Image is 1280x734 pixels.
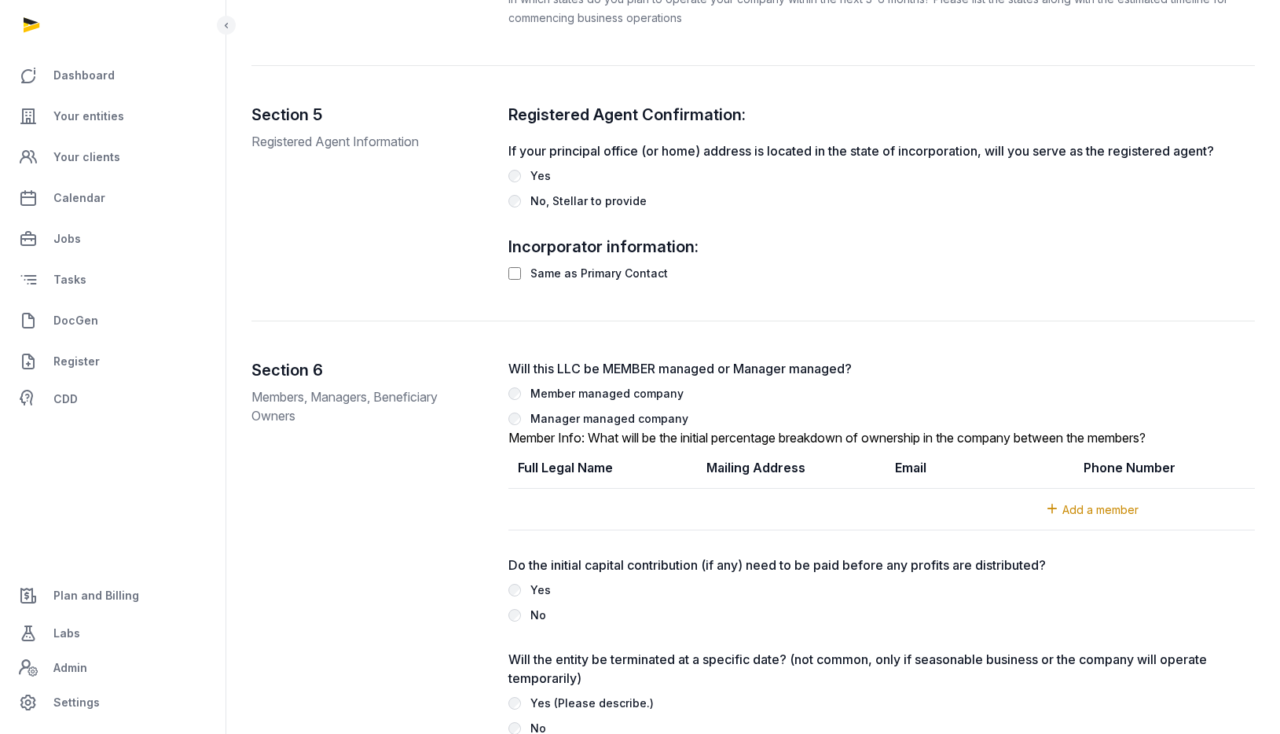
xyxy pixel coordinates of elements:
[508,430,1146,446] label: Member Info: What will be the initial percentage breakdown of ownership in the company between th...
[508,697,521,710] input: Yes (Please describe.)
[508,609,521,622] input: No
[53,189,105,207] span: Calendar
[13,343,213,380] a: Register
[13,138,213,176] a: Your clients
[53,390,78,409] span: CDD
[508,170,521,182] input: Yes
[13,57,213,94] a: Dashboard
[13,615,213,652] a: Labs
[530,264,668,283] div: Same as Primary Contact
[53,107,124,126] span: Your entities
[697,447,886,489] th: Mailing Address
[508,556,1255,574] label: Do the initial capital contribution (if any) need to be paid before any profits are distributed?
[508,584,521,596] input: Yes
[251,359,483,381] h2: Section 6
[530,192,647,211] div: No, Stellar to provide
[53,66,115,85] span: Dashboard
[53,229,81,248] span: Jobs
[530,581,551,600] div: Yes
[508,236,1255,258] h2: Incorporator information:
[13,302,213,339] a: DocGen
[53,586,139,605] span: Plan and Billing
[508,141,1255,160] label: If your principal office (or home) address is located in the state of incorporation, will you ser...
[13,684,213,721] a: Settings
[13,220,213,258] a: Jobs
[1074,447,1263,489] th: Phone Number
[508,195,521,207] input: No, Stellar to provide
[53,693,100,712] span: Settings
[53,624,80,643] span: Labs
[13,577,213,615] a: Plan and Billing
[251,132,483,151] p: Registered Agent Information
[53,270,86,289] span: Tasks
[508,387,521,400] input: Member managed company
[530,694,654,713] div: Yes (Please describe.)
[508,359,1255,378] label: Will this LLC be MEMBER managed or Manager managed?
[530,167,551,185] div: Yes
[13,179,213,217] a: Calendar
[53,148,120,167] span: Your clients
[13,652,213,684] a: Admin
[53,659,87,677] span: Admin
[530,606,546,625] div: No
[508,413,521,425] input: Manager managed company
[251,387,483,425] p: Members, Managers, Beneficiary Owners
[508,267,521,280] input: Same as Primary Contact
[53,311,98,330] span: DocGen
[508,447,697,489] th: Full Legal Name
[530,384,684,403] div: Member managed company
[530,409,688,428] div: Manager managed company
[13,384,213,415] a: CDD
[1062,503,1139,516] span: Add a member
[13,97,213,135] a: Your entities
[53,352,100,371] span: Register
[508,650,1255,688] label: Will the entity be terminated at a specific date? (not common, only if seasonable business or the...
[886,447,1074,489] th: Email
[251,104,483,126] h2: Section 5
[508,104,1255,126] h2: Registered Agent Confirmation:
[13,261,213,299] a: Tasks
